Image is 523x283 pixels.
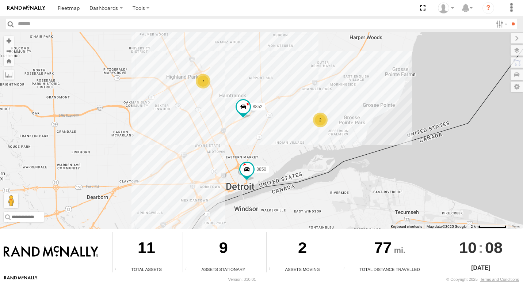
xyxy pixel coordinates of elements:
a: Terms and Conditions [480,277,519,282]
button: Zoom in [4,36,14,46]
div: Valeo Dash [435,3,457,14]
label: Search Filter Options [493,19,509,29]
div: Assets Stationary [183,266,264,272]
div: Assets Moving [267,266,338,272]
div: 2 [313,113,328,127]
div: 9 [183,232,264,266]
span: 10 [459,232,477,263]
i: ? [482,2,494,14]
div: 77 [341,232,438,266]
label: Map Settings [511,82,523,92]
div: Total number of assets current stationary. [183,267,194,272]
img: Rand McNally [4,246,98,258]
div: : [441,232,520,263]
button: Zoom Home [4,56,14,66]
span: 08 [485,232,503,263]
span: 8852 [253,104,263,109]
div: Total Distance Travelled [341,266,438,272]
img: rand-logo.svg [7,5,45,11]
button: Drag Pegman onto the map to open Street View [4,193,18,208]
span: Map data ©2025 Google [427,224,466,229]
span: 8850 [256,166,266,171]
div: 2 [267,232,338,266]
a: Terms (opens in new tab) [512,225,520,228]
button: Map Scale: 2 km per 71 pixels [469,224,508,229]
div: 11 [113,232,180,266]
div: 7 [196,74,210,88]
span: 2 km [471,224,479,229]
div: Total Assets [113,266,180,272]
a: Visit our Website [4,276,38,283]
div: Total number of Enabled Assets [113,267,124,272]
div: © Copyright 2025 - [446,277,519,282]
div: Total number of assets current in transit. [267,267,278,272]
div: Total distance travelled by all assets within specified date range and applied filters [341,267,352,272]
button: Keyboard shortcuts [391,224,422,229]
div: [DATE] [441,264,520,272]
div: Version: 310.01 [228,277,256,282]
label: Measure [4,69,14,80]
button: Zoom out [4,46,14,56]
